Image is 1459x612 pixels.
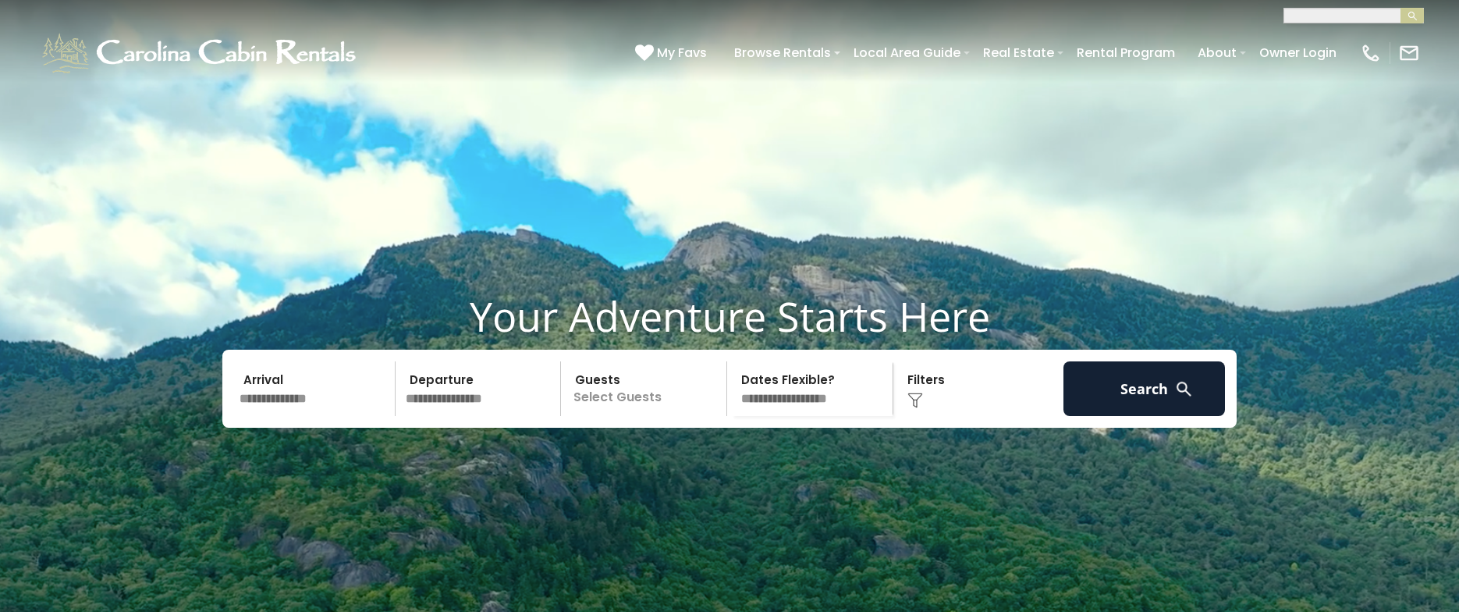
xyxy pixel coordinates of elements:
[1190,39,1244,66] a: About
[907,393,923,408] img: filter--v1.png
[1063,361,1225,416] button: Search
[1360,42,1382,64] img: phone-regular-white.png
[1174,379,1194,399] img: search-regular-white.png
[566,361,726,416] p: Select Guests
[1069,39,1183,66] a: Rental Program
[635,43,711,63] a: My Favs
[846,39,968,66] a: Local Area Guide
[726,39,839,66] a: Browse Rentals
[657,43,707,62] span: My Favs
[1251,39,1344,66] a: Owner Login
[975,39,1062,66] a: Real Estate
[1398,42,1420,64] img: mail-regular-white.png
[39,30,363,76] img: White-1-1-2.png
[12,292,1447,340] h1: Your Adventure Starts Here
